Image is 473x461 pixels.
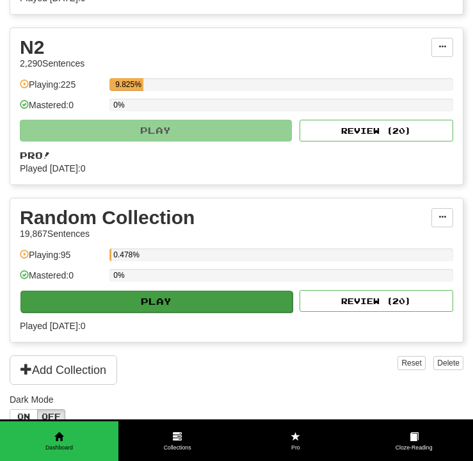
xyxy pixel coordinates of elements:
[10,355,117,385] button: Add Collection
[20,162,453,175] span: Played [DATE]: 0
[433,356,463,370] button: Delete
[118,444,237,452] span: Collections
[20,208,431,227] div: Random Collection
[20,248,103,270] div: Playing: 95
[10,393,463,406] div: Dark Mode
[37,409,65,423] button: Off
[20,99,103,120] div: Mastered: 0
[397,356,425,370] button: Reset
[20,57,431,70] div: 2,290 Sentences
[20,291,293,312] button: Play
[113,78,143,91] div: 9.825%
[20,269,103,290] div: Mastered: 0
[20,150,51,161] span: Pro!
[20,38,431,57] div: N2
[10,409,38,423] button: On
[237,444,355,452] span: Pro
[20,319,453,332] span: Played [DATE]: 0
[300,290,453,312] button: Review (20)
[20,120,292,142] button: Play
[355,444,473,452] span: Cloze-Reading
[20,227,431,240] div: 19,867 Sentences
[300,120,453,142] button: Review (20)
[20,78,103,99] div: Playing: 225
